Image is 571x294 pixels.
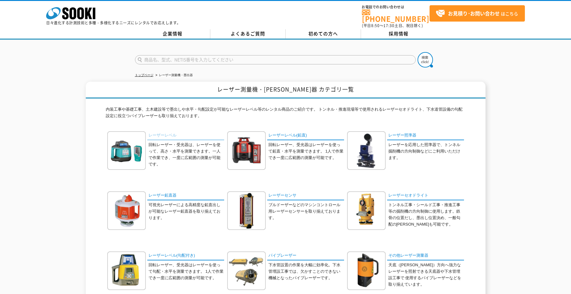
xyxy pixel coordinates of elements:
p: ブルドーザーなどのマシンコントロール用レーザーセンサーを取り揃えております。 [268,202,344,221]
p: 下水管設置の作業を大幅に効率化。下水管埋設工事では、欠かすことのできない機械となったパイプレーザーです。 [268,262,344,281]
span: 初めての方へ [308,30,338,37]
a: レーザー鉛直器 [147,191,224,200]
a: レーザーレベル(鉛直) [267,131,344,140]
a: 初めての方へ [286,29,361,39]
p: 日々進化する計測技術と多種・多様化するニーズにレンタルでお応えします。 [46,21,181,25]
p: 回転レーザー・受光器は、レーザーを使って、高さ・水平を測量できます。一人で作業でき、一度に広範囲の測量が可能です。 [149,142,224,167]
p: 天底（[PERSON_NAME]）方向へ強力なレーザーを照射できる天底器や下水管埋設工事で 使用するパイプレーザーなどを取り揃えています。 [388,262,464,288]
a: その他レーザー測量器 [387,251,464,260]
p: 回転レーザー、受光器はレーザーを使って鉛直・水平を測量できます。 1人で作業でき一度に広範囲の測量が可能です。 [268,142,344,161]
p: 可視光レーザーによる高精度な鉛直出しが可能なレーザー鉛直器を取り揃えております。 [149,202,224,221]
img: その他レーザー測量器 [347,251,386,290]
img: レーザーセンサ [227,191,266,230]
a: レーザー照準器 [387,131,464,140]
a: レーザーセオドライト [387,191,464,200]
p: 回転レーザー、受光器はレーザーを使って勾配・水平を測量できます。 1人で作業でき一度に広範囲の測量が可能です。 [149,262,224,281]
img: パイプレーザー [227,251,266,290]
a: トップページ [135,73,153,77]
span: お電話でのお問い合わせは [362,5,430,9]
strong: お見積り･お問い合わせ [448,10,500,17]
input: 商品名、型式、NETIS番号を入力してください [135,55,416,64]
a: パイプレーザー [267,251,344,260]
span: (平日 ～ 土日、祝日除く) [362,23,423,28]
img: レーザーレベル [107,131,146,170]
img: レーザー照準器 [347,131,386,170]
span: 17:30 [383,23,395,28]
a: 採用情報 [361,29,436,39]
img: レーザー鉛直器 [107,191,146,230]
a: レーザーレベル [147,131,224,140]
p: トンネル工事・シールド工事・推進工事等の掘削機の方向制御に使用します。鉄骨の位置だし、墨出し位置決め、一般勾配の[PERSON_NAME]も可能です。 [388,202,464,227]
span: はこちら [436,9,518,18]
a: [PHONE_NUMBER] [362,10,430,22]
img: レーザーレベル(勾配付き) [107,251,146,290]
img: レーザーセオドライト [347,191,386,230]
span: 8:50 [371,23,380,28]
li: レーザー測量機・墨出器 [154,72,193,79]
a: 企業情報 [135,29,210,39]
a: レーザーセンサ [267,191,344,200]
img: btn_search.png [418,52,433,67]
p: レーザーを応用した照準器で、トンネル掘削機の方向制御などにご利用いただけます。 [388,142,464,161]
a: レーザーレベル(勾配付き) [147,251,224,260]
img: レーザーレベル(鉛直) [227,131,266,170]
p: 内装工事や基礎工事、土木建設等で墨出しや水平・勾配設定が可能なレーザーレベル等のレンタル商品のご紹介です。 トンネル・推進現場等で使用されるレーザーセオドライト、下水道管設備の勾配設定に役立つパ... [106,106,466,122]
h1: レーザー測量機・[PERSON_NAME]器 カテゴリ一覧 [86,82,486,99]
a: お見積り･お問い合わせはこちら [430,5,525,22]
a: よくあるご質問 [210,29,286,39]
